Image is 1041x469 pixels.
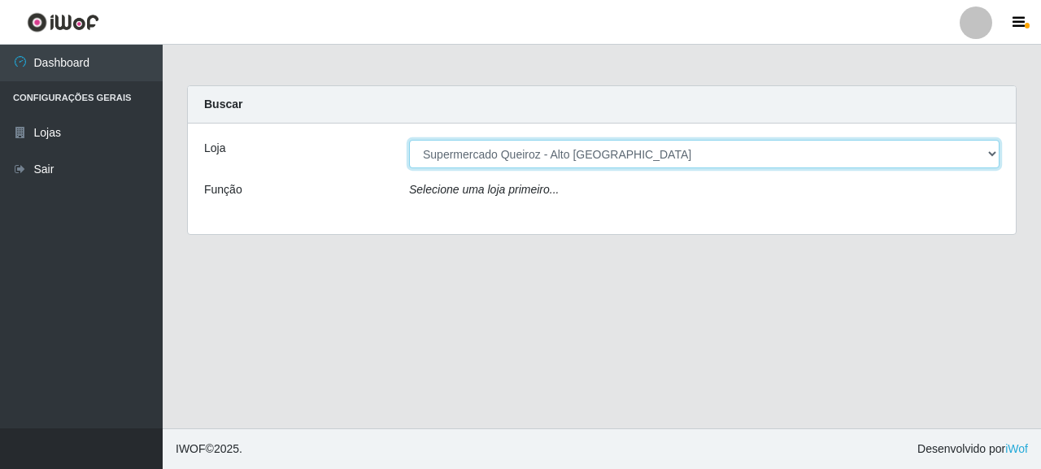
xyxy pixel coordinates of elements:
[27,12,99,33] img: CoreUI Logo
[917,441,1028,458] span: Desenvolvido por
[176,442,206,455] span: IWOF
[409,183,559,196] i: Selecione uma loja primeiro...
[204,181,242,198] label: Função
[204,98,242,111] strong: Buscar
[204,140,225,157] label: Loja
[1005,442,1028,455] a: iWof
[176,441,242,458] span: © 2025 .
